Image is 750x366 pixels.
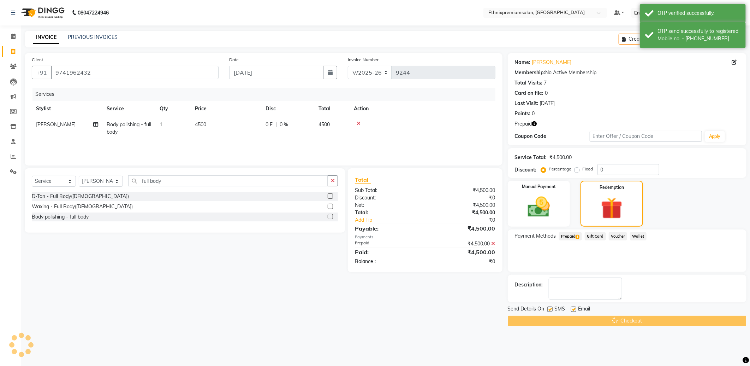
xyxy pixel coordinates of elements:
[705,131,725,142] button: Apply
[32,213,89,221] div: Body polishing - full body
[657,28,740,42] div: OTP send successfully to registered Mobile no. - 919741962432
[515,166,537,174] div: Discount:
[594,195,629,222] img: _gift.svg
[532,110,535,117] div: 0
[545,89,548,97] div: 0
[266,121,273,128] span: 0 F
[559,232,582,240] span: Prepaid
[515,69,546,76] div: Membership:
[425,209,501,216] div: ₹4,500.00
[544,79,547,87] div: 7
[515,110,531,117] div: Points:
[32,88,501,101] div: Services
[51,66,219,79] input: Search by Name/Mobile/Email/Code
[515,79,543,87] div: Total Visits:
[280,121,288,128] span: 0 %
[532,59,572,66] a: [PERSON_NAME]
[583,166,593,172] label: Fixed
[515,154,547,161] div: Service Total:
[18,3,66,23] img: logo
[508,305,544,314] span: Send Details On
[515,89,544,97] div: Card on file:
[555,305,565,314] span: SMS
[32,57,43,63] label: Client
[350,187,425,194] div: Sub Total:
[590,131,702,142] input: Enter Offer / Coupon Code
[350,258,425,265] div: Balance :
[425,240,501,248] div: ₹4,500.00
[314,101,350,117] th: Total
[261,101,314,117] th: Disc
[350,224,425,233] div: Payable:
[515,281,543,289] div: Description:
[191,101,261,117] th: Price
[355,176,371,184] span: Total
[549,166,572,172] label: Percentage
[515,133,590,140] div: Coupon Code
[425,194,501,202] div: ₹0
[522,184,556,190] label: Manual Payment
[350,101,495,117] th: Action
[102,101,155,117] th: Service
[350,248,425,256] div: Paid:
[578,305,590,314] span: Email
[425,202,501,209] div: ₹4,500.00
[36,121,76,128] span: [PERSON_NAME]
[425,258,501,265] div: ₹0
[425,187,501,194] div: ₹4,500.00
[160,121,162,128] span: 1
[657,10,740,17] div: OTP verified successfully.
[521,194,557,220] img: _cash.svg
[32,101,102,117] th: Stylist
[600,184,624,191] label: Redemption
[355,234,495,240] div: Payments
[350,202,425,209] div: Net:
[33,31,59,44] a: INVOICE
[195,121,206,128] span: 4500
[425,248,501,256] div: ₹4,500.00
[585,232,606,240] span: Gift Card
[437,216,500,224] div: ₹0
[350,194,425,202] div: Discount:
[348,57,379,63] label: Invoice Number
[609,232,627,240] span: Voucher
[275,121,277,128] span: |
[32,193,129,200] div: D-Tan - Full Body([DEMOGRAPHIC_DATA])
[425,224,501,233] div: ₹4,500.00
[630,232,647,240] span: Wallet
[229,57,239,63] label: Date
[319,121,330,128] span: 4500
[128,175,328,186] input: Search or Scan
[515,69,739,76] div: No Active Membership
[78,3,109,23] b: 08047224946
[540,100,555,107] div: [DATE]
[155,101,191,117] th: Qty
[576,235,579,239] span: 1
[350,216,438,224] a: Add Tip
[350,209,425,216] div: Total:
[619,34,659,45] button: Create New
[68,34,118,40] a: PREVIOUS INVOICES
[32,203,133,210] div: Waxing - Full Body([DEMOGRAPHIC_DATA])
[32,66,52,79] button: +91
[515,120,532,128] span: Prepaid
[515,232,556,240] span: Payment Methods
[107,121,151,135] span: Body polishing - full body
[350,240,425,248] div: Prepaid
[515,59,531,66] div: Name:
[515,100,538,107] div: Last Visit:
[550,154,572,161] div: ₹4,500.00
